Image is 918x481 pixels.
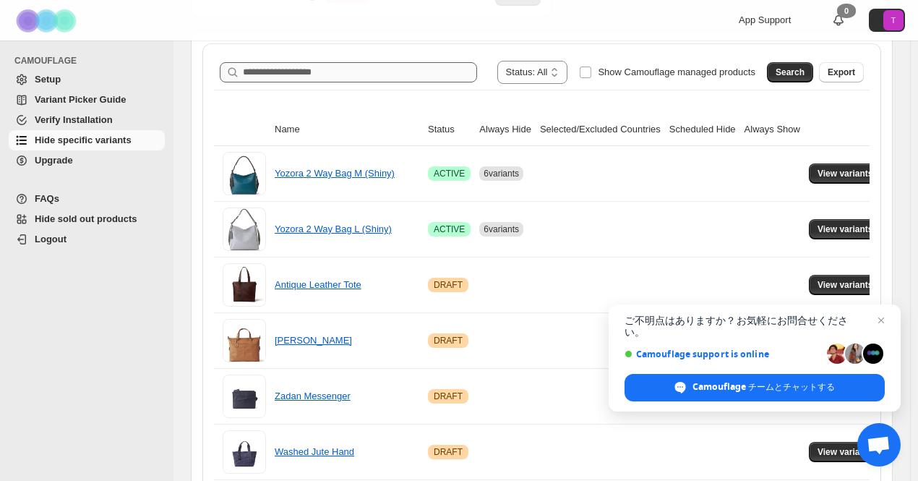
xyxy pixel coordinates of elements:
[9,110,165,130] a: Verify Installation
[536,114,665,146] th: Selected/Excluded Countries
[434,446,463,458] span: DRAFT
[809,275,882,295] button: View variants
[223,319,266,362] img: Zadan Tote
[9,69,165,90] a: Setup
[9,189,165,209] a: FAQs
[275,168,395,179] a: Yozora 2 Way Bag M (Shiny)
[35,193,59,204] span: FAQs
[739,14,791,25] span: App Support
[14,55,166,67] span: CAMOUFLAGE
[275,335,352,346] a: [PERSON_NAME]
[484,224,519,234] span: 6 variants
[35,155,73,166] span: Upgrade
[869,9,905,32] button: Avatar with initials T
[475,114,536,146] th: Always Hide
[818,168,873,179] span: View variants
[275,224,392,234] a: Yozora 2 Way Bag L (Shiny)
[434,391,463,402] span: DRAFT
[270,114,424,146] th: Name
[857,423,901,467] div: チャットを開く
[818,279,873,291] span: View variants
[223,263,266,307] img: Antique Leather Tote
[818,224,873,235] span: View variants
[424,114,475,146] th: Status
[275,391,351,401] a: Zadan Messenger
[776,67,805,78] span: Search
[223,152,266,195] img: Yozora 2 Way Bag M (Shiny)
[837,4,856,18] div: 0
[692,380,835,393] span: Camouflage チームとチャットする
[625,374,885,401] div: Camouflage チームとチャットする
[767,62,813,82] button: Search
[223,208,266,251] img: Yozora 2 Way Bag L (Shiny)
[9,150,165,171] a: Upgrade
[35,114,113,125] span: Verify Installation
[223,375,266,418] img: Zadan Messenger
[275,446,354,457] a: Washed Jute Hand
[872,312,890,329] span: チャットを閉じる
[809,163,882,184] button: View variants
[35,213,137,224] span: Hide sold out products
[625,315,885,338] span: ご不明点はありますか？お気軽にお問合せください。
[9,209,165,229] a: Hide sold out products
[891,16,896,25] text: T
[12,1,84,41] img: Camouflage
[9,229,165,250] a: Logout
[809,219,882,239] button: View variants
[434,168,465,179] span: ACTIVE
[434,279,463,291] span: DRAFT
[809,442,882,462] button: View variants
[9,130,165,150] a: Hide specific variants
[223,430,266,474] img: Washed Jute Hand
[740,114,805,146] th: Always Show
[625,349,822,359] span: Camouflage support is online
[35,135,132,145] span: Hide specific variants
[883,10,904,30] span: Avatar with initials T
[598,67,755,77] span: Show Camouflage managed products
[35,234,67,244] span: Logout
[818,446,873,458] span: View variants
[9,90,165,110] a: Variant Picker Guide
[35,74,61,85] span: Setup
[819,62,864,82] button: Export
[275,279,361,290] a: Antique Leather Tote
[434,224,465,235] span: ACTIVE
[665,114,740,146] th: Scheduled Hide
[828,67,855,78] span: Export
[831,13,846,27] a: 0
[434,335,463,346] span: DRAFT
[484,169,519,179] span: 6 variants
[35,94,126,105] span: Variant Picker Guide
